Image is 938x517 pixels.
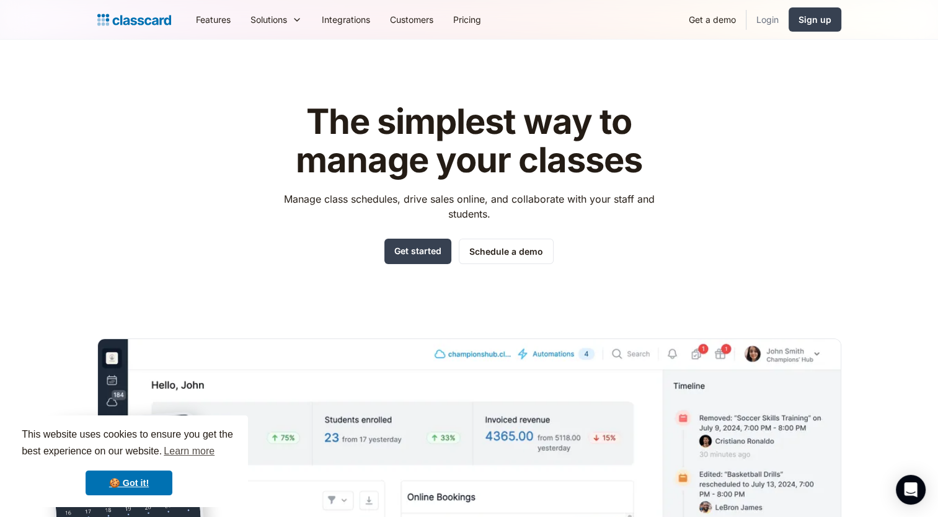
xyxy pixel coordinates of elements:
a: Integrations [312,6,380,33]
a: Schedule a demo [459,239,554,264]
a: home [97,11,171,29]
div: Sign up [799,13,831,26]
div: Solutions [250,13,287,26]
h1: The simplest way to manage your classes [272,103,666,179]
a: Login [746,6,789,33]
a: Pricing [443,6,491,33]
div: Solutions [241,6,312,33]
a: Get started [384,239,451,264]
div: Open Intercom Messenger [896,475,926,505]
p: Manage class schedules, drive sales online, and collaborate with your staff and students. [272,192,666,221]
span: This website uses cookies to ensure you get the best experience on our website. [22,427,236,461]
a: Get a demo [679,6,746,33]
a: learn more about cookies [162,442,216,461]
div: cookieconsent [10,415,248,507]
a: Features [186,6,241,33]
a: Sign up [789,7,841,32]
a: dismiss cookie message [86,471,172,495]
a: Customers [380,6,443,33]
